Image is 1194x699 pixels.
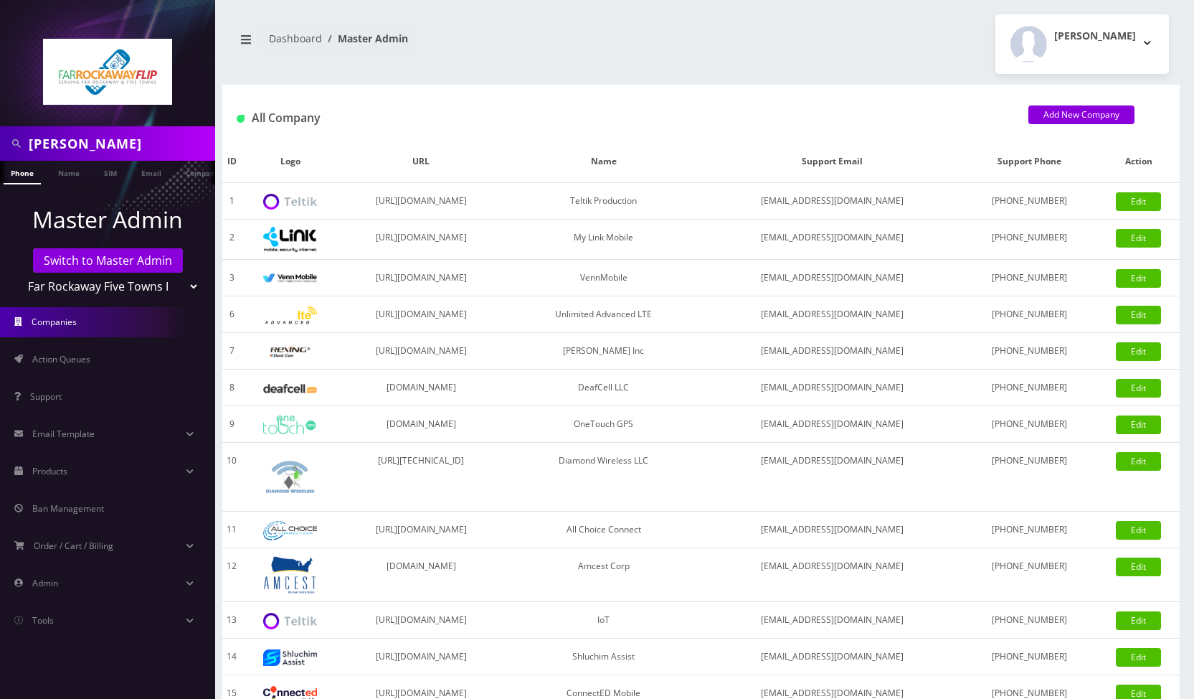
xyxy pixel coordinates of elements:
td: [EMAIL_ADDRESS][DOMAIN_NAME] [703,260,962,296]
a: Edit [1116,192,1161,211]
img: All Choice Connect [263,521,317,540]
td: [EMAIL_ADDRESS][DOMAIN_NAME] [703,639,962,675]
td: [EMAIL_ADDRESS][DOMAIN_NAME] [703,512,962,548]
nav: breadcrumb [233,24,691,65]
td: [PHONE_NUMBER] [962,512,1098,548]
span: Support [30,390,62,403]
a: Edit [1116,611,1161,630]
img: All Company [237,115,245,123]
th: Support Email [703,141,962,183]
a: Company [179,161,227,183]
span: Order / Cart / Billing [34,540,113,552]
span: Email Template [32,428,95,440]
td: [PHONE_NUMBER] [962,370,1098,406]
td: 8 [222,370,242,406]
td: 9 [222,406,242,443]
img: VennMobile [263,273,317,283]
span: Products [32,465,67,477]
h2: [PERSON_NAME] [1054,30,1136,42]
a: Email [134,161,169,183]
img: Teltik Production [263,194,317,210]
th: Action [1098,141,1180,183]
h1: All Company [237,111,1007,125]
a: SIM [97,161,124,183]
td: 14 [222,639,242,675]
a: Name [51,161,87,183]
td: [PHONE_NUMBER] [962,548,1098,602]
td: [URL][TECHNICAL_ID] [338,443,503,512]
td: 1 [222,183,242,220]
td: Unlimited Advanced LTE [503,296,703,333]
img: Rexing Inc [263,345,317,359]
td: [URL][DOMAIN_NAME] [338,220,503,260]
span: Action Queues [32,353,90,365]
td: OneTouch GPS [503,406,703,443]
td: [PHONE_NUMBER] [962,406,1098,443]
th: ID [222,141,242,183]
td: [PERSON_NAME] Inc [503,333,703,370]
td: [EMAIL_ADDRESS][DOMAIN_NAME] [703,296,962,333]
a: Edit [1116,558,1161,576]
td: My Link Mobile [503,220,703,260]
td: 10 [222,443,242,512]
a: Edit [1116,452,1161,471]
td: [PHONE_NUMBER] [962,296,1098,333]
td: [EMAIL_ADDRESS][DOMAIN_NAME] [703,370,962,406]
td: 2 [222,220,242,260]
img: Unlimited Advanced LTE [263,306,317,324]
li: Master Admin [322,31,408,46]
td: [EMAIL_ADDRESS][DOMAIN_NAME] [703,183,962,220]
td: [PHONE_NUMBER] [962,220,1098,260]
td: [PHONE_NUMBER] [962,260,1098,296]
td: [URL][DOMAIN_NAME] [338,296,503,333]
a: Dashboard [269,32,322,45]
td: 7 [222,333,242,370]
img: Far Rockaway Five Towns Flip [43,39,172,105]
img: DeafCell LLC [263,384,317,393]
a: Edit [1116,342,1161,361]
a: Switch to Master Admin [33,248,183,273]
td: 12 [222,548,242,602]
td: 11 [222,512,242,548]
td: [EMAIL_ADDRESS][DOMAIN_NAME] [703,333,962,370]
img: Shluchim Assist [263,649,317,666]
td: VennMobile [503,260,703,296]
td: 6 [222,296,242,333]
td: Teltik Production [503,183,703,220]
a: Add New Company [1028,105,1134,124]
td: [EMAIL_ADDRESS][DOMAIN_NAME] [703,548,962,602]
td: 13 [222,602,242,639]
td: Diamond Wireless LLC [503,443,703,512]
span: Ban Management [32,502,104,515]
a: Edit [1116,229,1161,248]
th: URL [338,141,503,183]
th: Name [503,141,703,183]
td: [URL][DOMAIN_NAME] [338,333,503,370]
td: [PHONE_NUMBER] [962,602,1098,639]
a: Phone [4,161,41,184]
a: Edit [1116,306,1161,324]
td: 3 [222,260,242,296]
td: All Choice Connect [503,512,703,548]
th: Support Phone [962,141,1098,183]
td: [EMAIL_ADDRESS][DOMAIN_NAME] [703,406,962,443]
button: [PERSON_NAME] [995,14,1169,74]
a: Edit [1116,521,1161,540]
input: Search in Company [29,130,212,157]
span: Admin [32,577,58,589]
td: [URL][DOMAIN_NAME] [338,512,503,548]
img: Amcest Corp [263,555,317,594]
td: [DOMAIN_NAME] [338,370,503,406]
td: IoT [503,602,703,639]
td: DeafCell LLC [503,370,703,406]
td: [EMAIL_ADDRESS][DOMAIN_NAME] [703,443,962,512]
td: [URL][DOMAIN_NAME] [338,260,503,296]
img: My Link Mobile [263,227,317,252]
td: [PHONE_NUMBER] [962,183,1098,220]
a: Edit [1116,416,1161,434]
span: Companies [32,316,77,328]
td: [DOMAIN_NAME] [338,406,503,443]
td: Shluchim Assist [503,639,703,675]
img: Diamond Wireless LLC [263,450,317,504]
a: Edit [1116,269,1161,288]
